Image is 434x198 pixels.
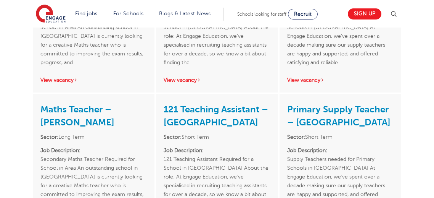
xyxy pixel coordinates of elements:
[40,104,114,128] a: Maths Teacher – [PERSON_NAME]
[348,8,381,19] a: Sign up
[159,11,211,16] a: Blogs & Latest News
[237,11,286,17] span: Schools looking for staff
[164,104,268,128] a: 121 Teaching Assistant – [GEOGRAPHIC_DATA]
[40,133,147,141] li: Long Term
[294,11,312,17] span: Recruit
[113,11,143,16] a: For Schools
[40,5,147,67] p: Secondary Maths Teacher Required for School in Area An outstanding school in [GEOGRAPHIC_DATA] is...
[287,133,394,141] li: Short Term
[287,77,325,83] a: View vacancy
[287,148,327,153] strong: Job Description:
[287,104,391,128] a: Primary Supply Teacher – [GEOGRAPHIC_DATA]
[164,5,270,67] p: 121 Teaching Assistant Required for a School in [GEOGRAPHIC_DATA] About the role: At Engage Educa...
[164,133,270,141] li: Short Term
[288,9,318,19] a: Recruit
[40,148,80,153] strong: Job Description:
[287,5,394,67] p: Supply Teachers needed for Primary Schools in [GEOGRAPHIC_DATA] At Engage Education, we’ve spent ...
[75,11,98,16] a: Find jobs
[164,134,182,140] strong: Sector:
[40,77,78,83] a: View vacancy
[287,134,305,140] strong: Sector:
[164,148,204,153] strong: Job Description:
[164,77,201,83] a: View vacancy
[40,134,58,140] strong: Sector:
[36,5,66,24] img: Engage Education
